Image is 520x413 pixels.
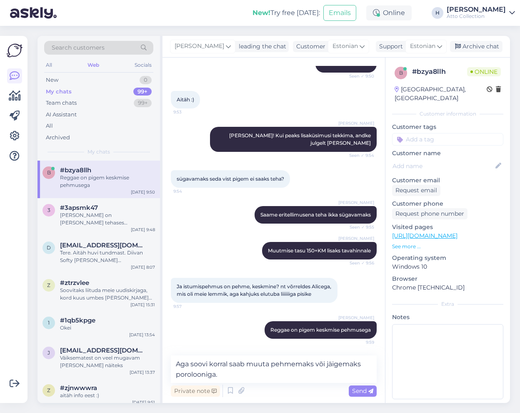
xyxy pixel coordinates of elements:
[392,262,503,271] p: Windows 10
[47,169,51,176] span: b
[60,166,91,174] span: #bzya8llh
[343,224,374,230] span: Seen ✓ 9:55
[87,148,110,156] span: My chats
[44,60,54,71] div: All
[392,176,503,185] p: Customer email
[392,300,503,308] div: Extra
[235,42,286,51] div: leading the chat
[268,247,371,254] span: Muutmise tasu 150+KM lisaks tavahinnale
[47,244,51,251] span: d
[366,5,412,20] div: Online
[332,42,358,51] span: Estonian
[392,223,503,232] p: Visited pages
[46,111,77,119] div: AI Assistant
[392,133,503,146] input: Add a tag
[412,67,467,77] div: # bzya8llh
[447,6,506,13] div: [PERSON_NAME]
[293,42,325,51] div: Customer
[392,274,503,283] p: Browser
[133,60,153,71] div: Socials
[140,76,152,84] div: 0
[60,354,155,369] div: Väiksematest on veel mugavam [PERSON_NAME] näiteks
[338,120,374,126] span: [PERSON_NAME]
[46,76,58,84] div: New
[392,110,503,118] div: Customer information
[338,235,374,242] span: [PERSON_NAME]
[7,43,22,58] img: Askly Logo
[60,174,155,189] div: Reggae on pigem keskmise pehmusega
[48,320,50,326] span: 1
[60,204,98,212] span: #3apsmk47
[392,313,503,322] p: Notes
[343,152,374,159] span: Seen ✓ 9:54
[47,282,50,288] span: z
[86,60,101,71] div: Web
[392,149,503,158] p: Customer name
[338,199,374,206] span: [PERSON_NAME]
[131,264,155,270] div: [DATE] 8:07
[171,355,377,383] textarea: Aga soovi korral saab muuta pehmemaks või jäigemaks porolooniga.
[173,188,205,194] span: 9:54
[60,324,155,332] div: Okei
[270,327,371,333] span: Reggae on pigem keskmise pehmusega
[134,99,152,107] div: 99+
[173,109,205,115] span: 9:53
[60,212,155,227] div: [PERSON_NAME] on [PERSON_NAME] tehases tutvumiseks olemas, võib tulla tutvuma
[60,384,97,392] span: #zjnwwwra
[392,161,494,171] input: Add name
[343,73,374,79] span: Seen ✓ 9:50
[46,133,70,142] div: Archived
[376,42,403,51] div: Support
[131,227,155,233] div: [DATE] 9:48
[177,96,194,103] span: Aitäh :)
[46,122,53,130] div: All
[52,43,105,52] span: Search customers
[467,67,501,76] span: Online
[175,42,224,51] span: [PERSON_NAME]
[130,302,155,308] div: [DATE] 15:31
[131,189,155,195] div: [DATE] 9:50
[343,260,374,266] span: Seen ✓ 9:56
[60,249,155,264] div: Tere. Aitäh huvi tundmast. Diivan Softy [PERSON_NAME] [PERSON_NAME] 30: [URL][DOMAIN_NAME]
[252,8,320,18] div: Try free [DATE]:
[60,287,155,302] div: Soovitaks liituda meie uudiskirjaga, kord kuus umbes [PERSON_NAME] kui mingeid soodustusi või kam...
[47,350,50,356] span: j
[177,283,332,297] span: Ja istumispehmus on pehme, keskmine? nt võrreldes Alicega, mis oli meie lemmik, aga kahjuks elutu...
[395,85,487,103] div: [GEOGRAPHIC_DATA], [GEOGRAPHIC_DATA]
[46,99,77,107] div: Team chats
[392,243,503,250] p: See more ...
[60,242,147,249] span: dorispehtla@gmail.com
[60,347,147,354] span: jaanaoma@gmail.com
[392,185,440,196] div: Request email
[47,387,50,393] span: z
[130,369,155,375] div: [DATE] 13:37
[447,6,515,20] a: [PERSON_NAME]Atto Collection
[47,207,50,213] span: 3
[392,208,467,219] div: Request phone number
[260,212,371,218] span: Saame eritellimusena teha ikka sügavamaks
[338,315,374,321] span: [PERSON_NAME]
[392,283,503,292] p: Chrome [TECHNICAL_ID]
[392,199,503,208] p: Customer phone
[229,132,372,146] span: [PERSON_NAME]! Kui peaks lisaküsimusi tekkima, andke julgelt [PERSON_NAME]
[399,70,403,76] span: b
[450,41,502,52] div: Archive chat
[60,317,95,324] span: #1qb5kpge
[352,387,373,395] span: Send
[177,176,284,182] span: sügavamaks seda vist pigem ei saaks teha?
[173,303,205,310] span: 9:57
[343,339,374,345] span: 9:59
[60,392,155,399] div: aitäh info eest :)
[132,399,155,405] div: [DATE] 9:51
[392,232,457,239] a: [URL][DOMAIN_NAME]
[133,88,152,96] div: 99+
[323,5,356,21] button: Emails
[129,332,155,338] div: [DATE] 13:54
[171,385,220,397] div: Private note
[46,88,72,96] div: My chats
[252,9,270,17] b: New!
[432,7,443,19] div: H
[392,254,503,262] p: Operating system
[60,279,89,287] span: #ztrzvlee
[410,42,435,51] span: Estonian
